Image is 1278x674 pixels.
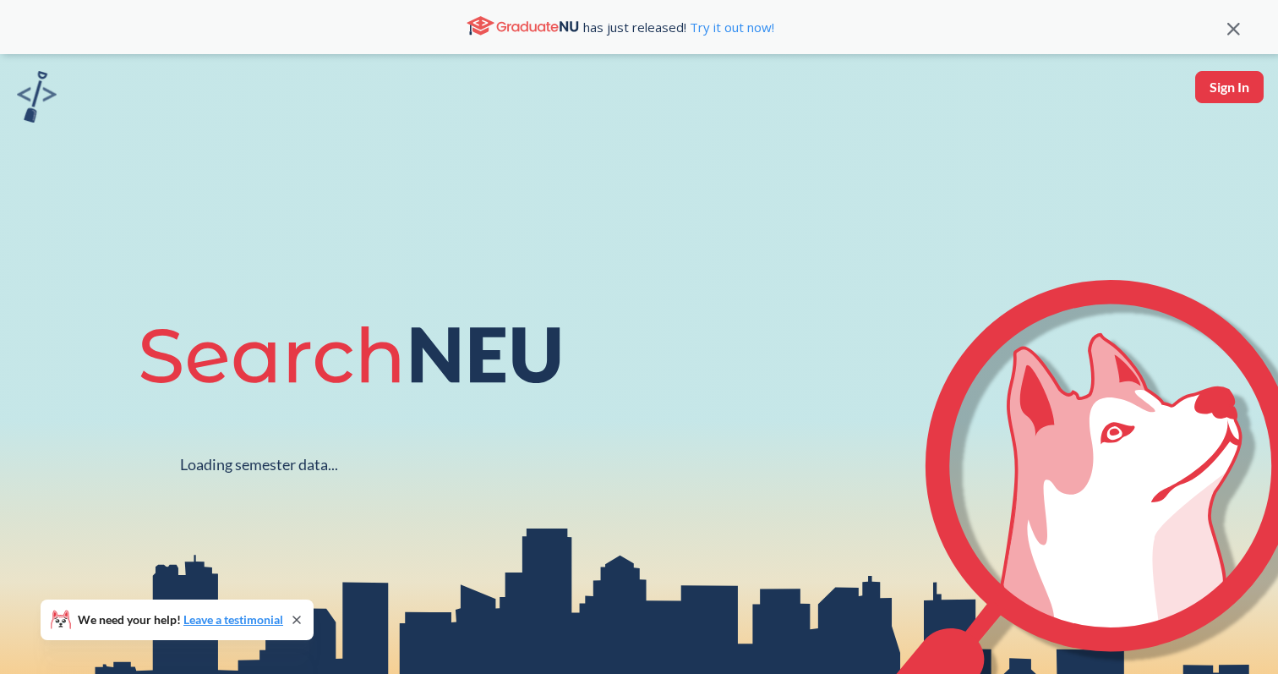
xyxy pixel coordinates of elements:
[17,71,57,128] a: sandbox logo
[180,455,338,474] div: Loading semester data...
[183,612,283,627] a: Leave a testimonial
[17,71,57,123] img: sandbox logo
[686,19,774,36] a: Try it out now!
[1195,71,1264,103] button: Sign In
[78,614,283,626] span: We need your help!
[583,18,774,36] span: has just released!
